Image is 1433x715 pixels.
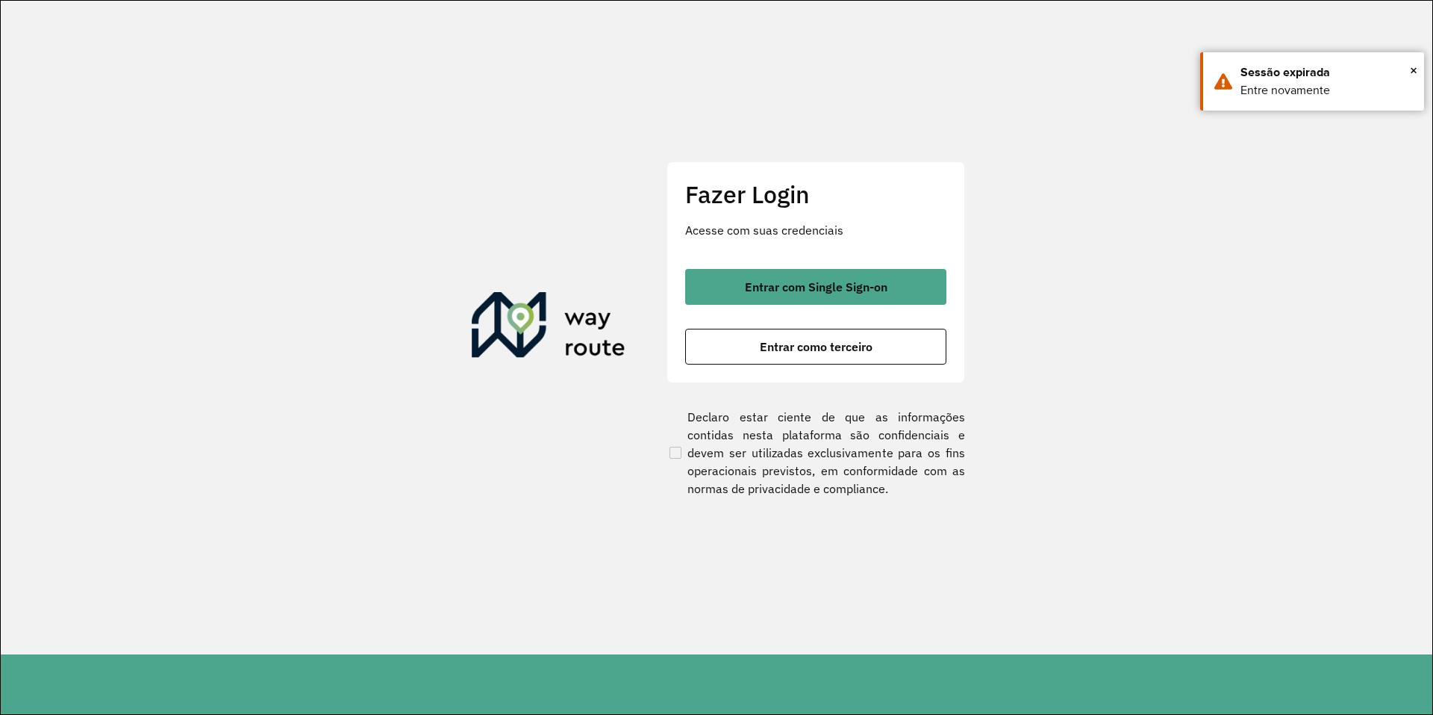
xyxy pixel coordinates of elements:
[760,341,872,353] span: Entrar como terceiro
[685,329,946,365] button: button
[685,180,946,208] h2: Fazer Login
[685,221,946,239] p: Acesse com suas credenciais
[472,292,625,364] img: Roteirizador AmbevTech
[666,408,965,498] label: Declaro estar ciente de que as informações contidas nesta plataforma são confidenciais e devem se...
[685,269,946,305] button: button
[1240,64,1413,81] div: Sessão expirada
[745,281,887,293] span: Entrar com Single Sign-on
[1410,59,1417,81] button: Close
[1410,59,1417,81] span: ×
[1240,81,1413,99] div: Entre novamente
